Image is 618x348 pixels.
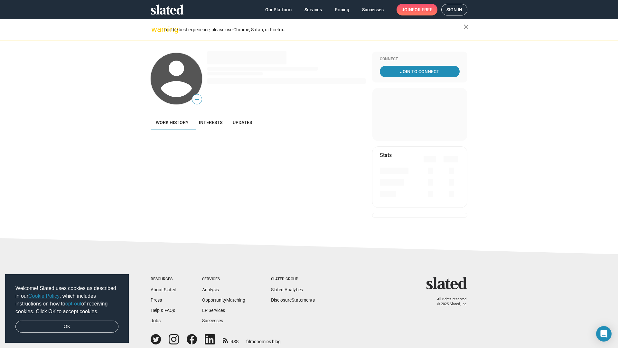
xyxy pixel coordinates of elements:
[412,4,432,15] span: for free
[164,25,464,34] div: For the best experience, please use Chrome, Safari, or Firefox.
[462,23,470,31] mat-icon: close
[381,66,458,77] span: Join To Connect
[299,4,327,15] a: Services
[151,318,161,323] a: Jobs
[151,287,176,292] a: About Slated
[335,4,349,15] span: Pricing
[151,308,175,313] a: Help & FAQs
[596,326,612,342] div: Open Intercom Messenger
[246,333,281,345] a: filmonomics blog
[5,274,129,343] div: cookieconsent
[271,277,315,282] div: Slated Group
[192,95,202,104] span: —
[271,287,303,292] a: Slated Analytics
[330,4,354,15] a: Pricing
[151,277,176,282] div: Resources
[265,4,292,15] span: Our Platform
[402,4,432,15] span: Join
[156,120,189,125] span: Work history
[151,115,194,130] a: Work history
[304,4,322,15] span: Services
[362,4,384,15] span: Successes
[202,308,225,313] a: EP Services
[446,4,462,15] span: Sign in
[441,4,467,15] a: Sign in
[380,152,392,159] mat-card-title: Stats
[15,285,118,315] span: Welcome! Slated uses cookies as described in our , which includes instructions on how to of recei...
[28,293,60,299] a: Cookie Policy
[246,339,254,344] span: film
[151,25,159,33] mat-icon: warning
[202,287,219,292] a: Analysis
[15,321,118,333] a: dismiss cookie message
[271,297,315,303] a: DisclosureStatements
[260,4,297,15] a: Our Platform
[194,115,228,130] a: Interests
[357,4,389,15] a: Successes
[228,115,257,130] a: Updates
[65,301,81,306] a: opt-out
[202,318,223,323] a: Successes
[380,66,460,77] a: Join To Connect
[202,297,245,303] a: OpportunityMatching
[223,335,239,345] a: RSS
[151,297,162,303] a: Press
[202,277,245,282] div: Services
[397,4,437,15] a: Joinfor free
[380,57,460,62] div: Connect
[233,120,252,125] span: Updates
[430,297,467,306] p: All rights reserved. © 2025 Slated, Inc.
[199,120,222,125] span: Interests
